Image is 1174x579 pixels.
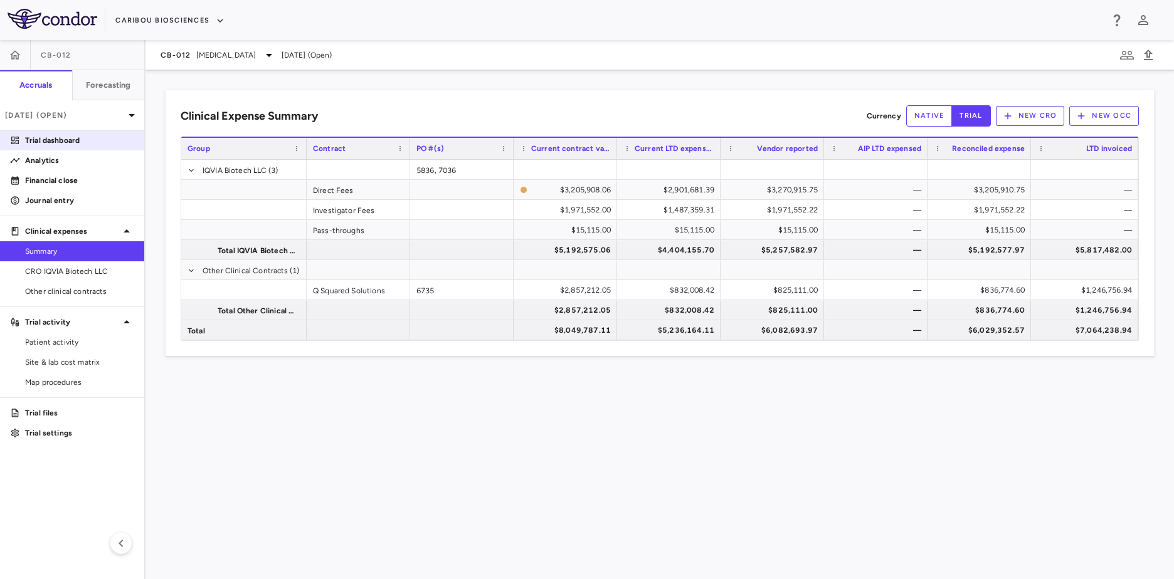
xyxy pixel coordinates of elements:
[203,160,267,180] span: IQVIA Biotech LLC
[757,144,818,153] span: Vendor reported
[25,135,134,146] p: Trial dashboard
[19,80,52,91] h6: Accruals
[732,300,818,320] div: $825,111.00
[525,320,611,340] div: $8,049,787.11
[525,200,611,220] div: $1,971,552.00
[115,11,225,31] button: Caribou Biosciences
[1042,220,1132,240] div: —
[1042,200,1132,220] div: —
[835,220,921,240] div: —
[188,144,210,153] span: Group
[196,50,256,61] span: [MEDICAL_DATA]
[25,407,134,419] p: Trial files
[25,175,134,186] p: Financial close
[25,316,119,328] p: Trial activity
[8,9,97,29] img: logo-full-BYUhSk78.svg
[732,240,818,260] div: $5,257,582.97
[25,226,119,237] p: Clinical expenses
[410,280,514,300] div: 6735
[732,200,818,220] div: $1,971,552.22
[25,246,134,257] span: Summary
[1042,320,1132,340] div: $7,064,238.94
[218,301,299,321] span: Total Other Clinical Contracts
[732,320,818,340] div: $6,082,693.97
[1042,300,1132,320] div: $1,246,756.94
[867,110,901,122] p: Currency
[531,144,611,153] span: Current contract value
[1086,144,1132,153] span: LTD invoiced
[835,180,921,200] div: —
[1042,180,1132,200] div: —
[939,240,1025,260] div: $5,192,577.97
[218,241,299,261] span: Total IQVIA Biotech LLC
[525,280,611,300] div: $2,857,212.05
[41,50,71,60] span: CB-012
[628,300,714,320] div: $832,008.42
[25,377,134,388] span: Map procedures
[25,195,134,206] p: Journal entry
[525,240,611,260] div: $5,192,575.06
[410,160,514,179] div: 5836, 7036
[835,240,921,260] div: —
[313,144,346,153] span: Contract
[996,106,1065,126] button: New CRO
[25,286,134,297] span: Other clinical contracts
[25,336,134,348] span: Patient activity
[835,280,921,300] div: —
[906,105,953,127] button: native
[835,200,921,220] div: —
[282,50,332,61] span: [DATE] (Open)
[835,300,921,320] div: —
[951,105,990,127] button: trial
[25,266,134,277] span: CRO IQVIA Biotech LLC
[939,320,1025,340] div: $6,029,352.57
[939,300,1025,320] div: $836,774.60
[5,110,124,121] p: [DATE] (Open)
[161,50,191,60] span: CB-012
[181,108,318,125] h6: Clinical Expense Summary
[520,180,611,199] span: The contract record and uploaded budget values do not match. Please review the contract record an...
[1042,240,1132,260] div: $5,817,482.00
[525,300,611,320] div: $2,857,212.05
[732,280,818,300] div: $825,111.00
[635,144,714,153] span: Current LTD expensed
[939,220,1025,240] div: $15,115.00
[1042,280,1132,300] div: $1,246,756.94
[25,427,134,439] p: Trial settings
[25,357,134,368] span: Site & lab cost matrix
[939,200,1025,220] div: $1,971,552.22
[25,155,134,166] p: Analytics
[203,261,288,281] span: Other Clinical Contracts
[732,180,818,200] div: $3,270,915.75
[290,261,299,281] span: (1)
[858,144,921,153] span: AIP LTD expensed
[307,220,410,239] div: Pass-throughs
[532,180,611,200] div: $3,205,908.06
[307,200,410,219] div: Investigator Fees
[416,144,444,153] span: PO #(s)
[268,160,278,180] span: (3)
[939,280,1025,300] div: $836,774.60
[1069,106,1139,126] button: New OCC
[307,280,410,300] div: Q Squared Solutions
[835,320,921,340] div: —
[628,200,714,220] div: $1,487,359.31
[307,180,410,199] div: Direct Fees
[86,80,131,91] h6: Forecasting
[628,280,714,300] div: $832,008.42
[939,180,1025,200] div: $3,205,910.75
[628,240,714,260] div: $4,404,155.70
[188,321,205,341] span: Total
[732,220,818,240] div: $15,115.00
[952,144,1025,153] span: Reconciled expense
[628,180,714,200] div: $2,901,681.39
[628,220,714,240] div: $15,115.00
[525,220,611,240] div: $15,115.00
[628,320,714,340] div: $5,236,164.11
